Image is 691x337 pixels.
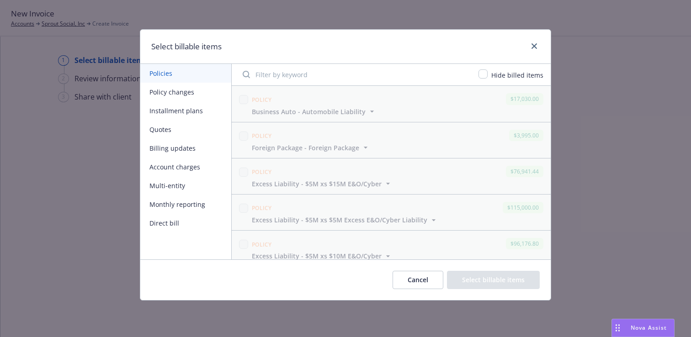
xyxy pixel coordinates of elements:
[612,319,623,337] div: Drag to move
[252,215,438,225] button: Excess Liability - $5M xs $5M Excess E&O/Cyber Liability
[252,179,393,189] button: Excess Liability - $5M xs $15M E&O/Cyber
[140,83,231,101] button: Policy changes
[252,179,382,189] span: Excess Liability - $5M xs $15M E&O/Cyber
[232,158,551,194] span: Policy$76,941.44Excess Liability - $5M xs $15M E&O/Cyber
[232,122,551,158] span: Policy$3,995.00Foreign Package - Foreign Package
[506,166,543,177] div: $76,941.44
[491,71,543,79] span: Hide billed items
[252,107,366,116] span: Business Auto - Automobile Liability
[140,176,231,195] button: Multi-entity
[506,93,543,105] div: $17,030.00
[237,65,473,84] input: Filter by keyword
[252,107,377,116] button: Business Auto - Automobile Liability
[140,195,231,214] button: Monthly reporting
[506,238,543,249] div: $96,176.80
[140,120,231,139] button: Quotes
[393,271,443,289] button: Cancel
[232,195,551,230] span: Policy$115,000.00Excess Liability - $5M xs $5M Excess E&O/Cyber Liability
[503,202,543,213] div: $115,000.00
[140,158,231,176] button: Account charges
[252,96,272,104] span: Policy
[252,215,427,225] span: Excess Liability - $5M xs $5M Excess E&O/Cyber Liability
[252,251,382,261] span: Excess Liability - $5M xs $10M E&O/Cyber
[232,231,551,266] span: Policy$96,176.80Excess Liability - $5M xs $10M E&O/Cyber
[252,168,272,176] span: Policy
[252,143,359,153] span: Foreign Package - Foreign Package
[140,139,231,158] button: Billing updates
[140,101,231,120] button: Installment plans
[252,132,272,140] span: Policy
[232,86,551,121] span: Policy$17,030.00Business Auto - Automobile Liability
[140,64,231,83] button: Policies
[529,41,540,52] a: close
[140,214,231,232] button: Direct bill
[252,241,272,248] span: Policy
[151,41,222,53] h1: Select billable items
[631,324,667,332] span: Nova Assist
[509,130,543,141] div: $3,995.00
[611,319,675,337] button: Nova Assist
[252,251,393,261] button: Excess Liability - $5M xs $10M E&O/Cyber
[252,143,370,153] button: Foreign Package - Foreign Package
[252,204,272,212] span: Policy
